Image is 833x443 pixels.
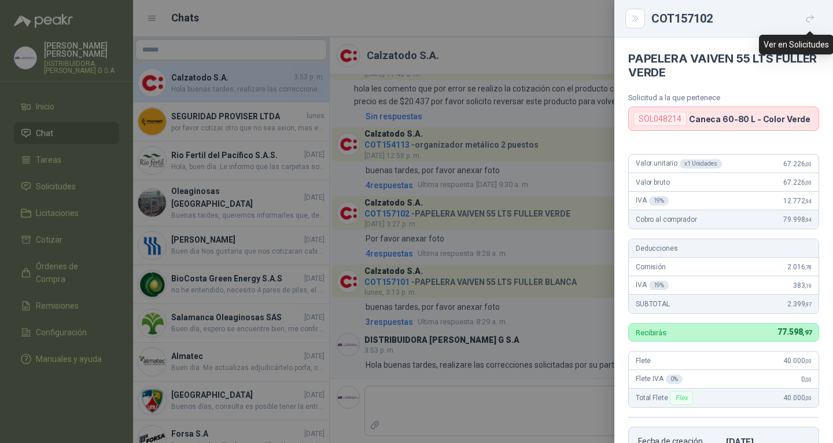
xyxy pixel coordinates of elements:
span: 2.016 [787,263,812,271]
div: 19 % [649,281,669,290]
span: 40.000 [783,357,812,365]
p: Solicitud a la que pertenece [628,93,819,102]
span: ,00 [805,161,812,167]
div: 19 % [649,196,669,206]
span: SUBTOTAL [636,300,670,308]
span: Flete IVA [636,375,683,384]
span: Valor bruto [636,178,669,186]
span: 77.598 [777,327,812,336]
span: 2.399 [787,300,812,308]
span: 67.226 [783,160,812,168]
span: ,97 [802,329,812,336]
span: Flete [636,357,651,365]
span: ,00 [805,180,812,186]
span: ,78 [805,264,812,270]
span: 40.000 [783,394,812,402]
span: IVA [636,196,669,206]
span: Deducciones [636,244,677,252]
div: COT157102 [651,9,819,28]
div: Flex [670,391,692,405]
button: Close [628,12,642,25]
span: ,97 [805,301,812,307]
h4: PAPELERA VAIVEN 55 LTS FULLER VERDE [628,52,819,79]
span: Total Flete [636,391,695,405]
span: Cobro al comprador [636,215,696,224]
p: Caneca 60-80 L - Color Verde [689,114,810,124]
span: 0 [801,375,812,383]
span: 67.226 [783,178,812,186]
span: ,00 [805,376,812,383]
span: 383 [793,281,812,290]
span: ,94 [805,217,812,223]
span: ,00 [805,395,812,401]
span: 79.998 [783,215,812,224]
span: 12.772 [783,197,812,205]
span: Comisión [636,263,666,271]
span: ,00 [805,358,812,364]
span: IVA [636,281,669,290]
span: Valor unitario [636,159,722,169]
span: ,19 [805,283,812,289]
div: SOL048214 [633,112,687,126]
p: Recibirás [636,329,666,336]
div: 0 % [666,375,683,384]
div: x 1 Unidades [680,159,722,169]
span: ,94 [805,198,812,204]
